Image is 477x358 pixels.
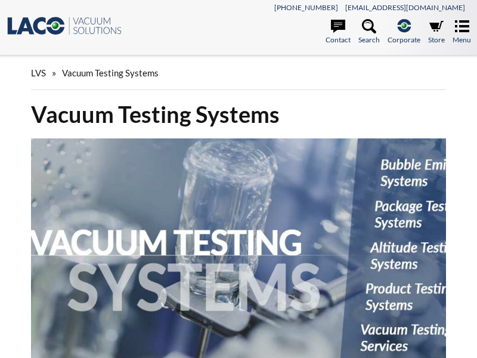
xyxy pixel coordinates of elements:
[31,67,46,78] span: LVS
[428,19,445,45] a: Store
[388,34,420,45] span: Corporate
[358,19,380,45] a: Search
[453,19,471,45] a: Menu
[31,100,446,129] h1: Vacuum Testing Systems
[345,3,465,12] a: [EMAIL_ADDRESS][DOMAIN_NAME]
[326,19,351,45] a: Contact
[274,3,338,12] a: [PHONE_NUMBER]
[62,67,159,78] span: Vacuum Testing Systems
[31,56,446,90] div: »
